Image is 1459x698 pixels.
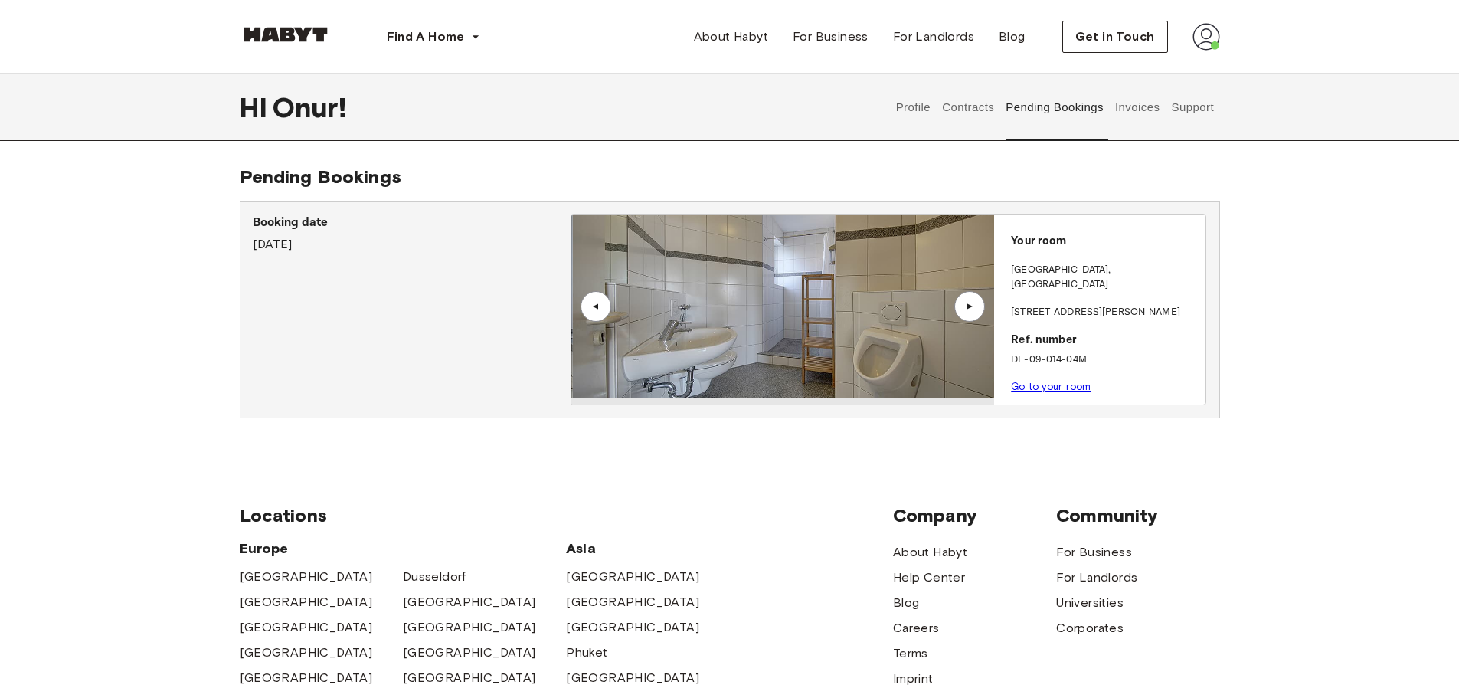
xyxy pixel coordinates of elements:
[962,302,977,311] div: ▲
[940,74,996,141] button: Contracts
[1169,74,1216,141] button: Support
[1004,74,1106,141] button: Pending Bookings
[893,28,974,46] span: For Landlords
[240,669,373,687] a: [GEOGRAPHIC_DATA]
[566,644,607,662] a: Phuket
[1192,23,1220,51] img: avatar
[893,569,965,587] a: Help Center
[240,504,893,527] span: Locations
[1056,543,1132,562] a: For Business
[881,21,986,52] a: For Landlords
[240,644,373,662] a: [GEOGRAPHIC_DATA]
[893,504,1056,527] span: Company
[588,302,604,311] div: ▲
[375,21,492,52] button: Find A Home
[1011,352,1199,368] p: DE-09-014-04M
[999,28,1026,46] span: Blog
[253,214,571,232] p: Booking date
[893,619,940,637] a: Careers
[403,568,466,586] a: Dusseldorf
[793,28,869,46] span: For Business
[1011,332,1199,349] p: Ref. number
[403,669,536,687] a: [GEOGRAPHIC_DATA]
[240,91,273,123] span: Hi
[566,539,729,558] span: Asia
[893,543,967,562] a: About Habyt
[894,74,933,141] button: Profile
[566,618,699,637] a: [GEOGRAPHIC_DATA]
[1011,233,1199,251] p: Your room
[566,669,699,687] a: [GEOGRAPHIC_DATA]
[694,28,768,46] span: About Habyt
[240,27,332,42] img: Habyt
[240,618,373,637] a: [GEOGRAPHIC_DATA]
[1113,74,1161,141] button: Invoices
[240,593,373,611] a: [GEOGRAPHIC_DATA]
[240,165,401,188] span: Pending Bookings
[682,21,780,52] a: About Habyt
[240,539,567,558] span: Europe
[1056,504,1219,527] span: Community
[1056,619,1124,637] a: Corporates
[1075,28,1155,46] span: Get in Touch
[986,21,1038,52] a: Blog
[1062,21,1168,53] button: Get in Touch
[566,568,699,586] a: [GEOGRAPHIC_DATA]
[566,593,699,611] a: [GEOGRAPHIC_DATA]
[893,644,928,663] a: Terms
[893,594,920,612] a: Blog
[403,618,536,637] a: [GEOGRAPHIC_DATA]
[1011,381,1091,392] a: Go to your room
[893,670,934,688] a: Imprint
[240,568,373,586] a: [GEOGRAPHIC_DATA]
[403,644,536,662] a: [GEOGRAPHIC_DATA]
[1011,263,1199,293] p: [GEOGRAPHIC_DATA] , [GEOGRAPHIC_DATA]
[890,74,1219,141] div: user profile tabs
[387,28,465,46] span: Find A Home
[273,91,347,123] span: Onur !
[253,214,571,254] div: [DATE]
[1056,594,1124,612] a: Universities
[403,593,536,611] a: [GEOGRAPHIC_DATA]
[572,215,995,398] img: Image of the room
[1056,569,1137,587] a: For Landlords
[780,21,881,52] a: For Business
[1011,305,1199,320] p: [STREET_ADDRESS][PERSON_NAME]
